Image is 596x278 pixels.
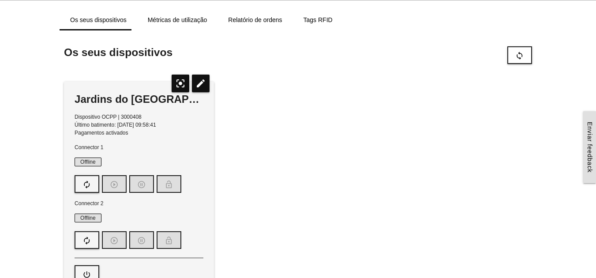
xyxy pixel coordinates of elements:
[172,75,189,92] i: center_focus_strong
[75,231,99,249] button: autorenew
[192,75,210,92] i: edit
[217,9,292,30] a: Relatório de ordens
[75,199,203,207] p: Connector 2
[64,46,172,58] span: Os seus dispositivos
[75,114,142,120] span: Dispositivo OCPP | 3000408
[60,9,137,30] a: Os seus dispositivos
[75,214,101,222] span: Offline
[75,158,101,166] span: Offline
[75,92,203,106] div: Jardins do [GEOGRAPHIC_DATA]
[75,130,128,136] span: Pagamentos activados
[75,143,203,151] p: Connector 1
[75,122,156,128] span: Último batimento: [DATE] 09:58:41
[82,232,91,249] i: autorenew
[75,175,99,193] button: autorenew
[293,9,343,30] a: Tags RFID
[82,176,91,193] i: autorenew
[515,47,524,64] i: sync
[507,46,532,64] button: sync
[583,111,596,183] a: Enviar feedback
[137,9,218,30] a: Métricas de utilização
